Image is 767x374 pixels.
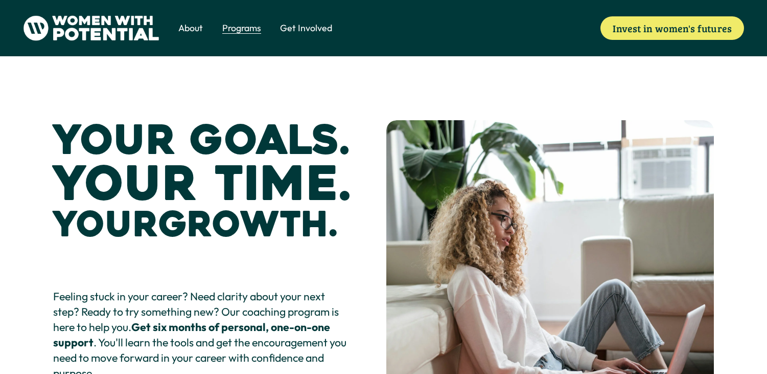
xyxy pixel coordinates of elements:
img: Women With Potential [23,15,159,41]
span: About [178,22,203,35]
a: folder dropdown [222,21,261,35]
span: Get Involved [280,22,332,35]
h1: Your Time. [53,161,350,208]
strong: Get six months of personal, one-on-one support [53,320,332,349]
a: Invest in women's futures [600,16,744,40]
h1: Your . [53,208,337,243]
a: folder dropdown [178,21,203,35]
a: folder dropdown [280,21,332,35]
span: Programs [222,22,261,35]
span: Growth [158,202,329,247]
h1: Your Goals. [53,120,350,161]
